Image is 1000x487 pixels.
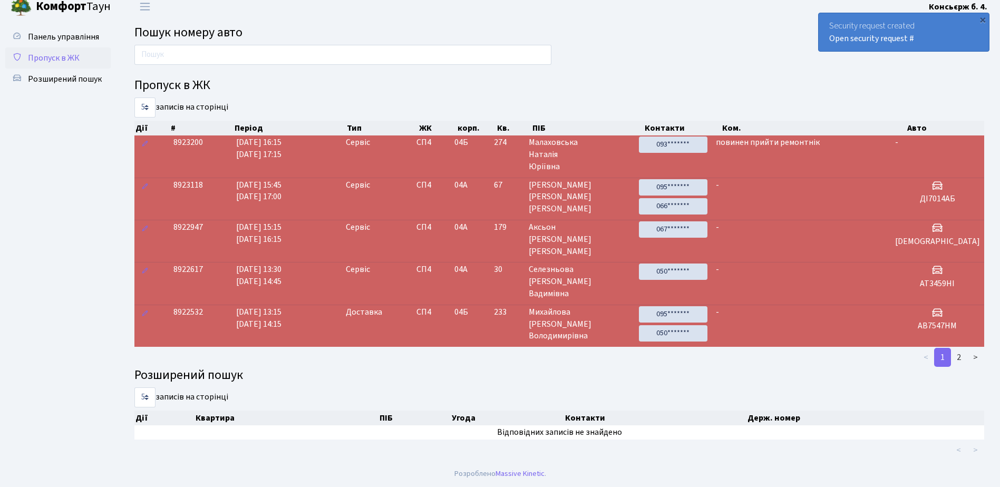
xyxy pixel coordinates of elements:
[236,179,281,203] span: [DATE] 15:45 [DATE] 17:00
[496,121,531,135] th: Кв.
[236,137,281,160] span: [DATE] 16:15 [DATE] 17:15
[454,306,468,318] span: 04Б
[895,279,980,289] h5: АТ3459НІ
[895,194,980,204] h5: ДІ7014АБ
[644,121,722,135] th: Контакти
[134,387,228,407] label: записів на сторінці
[494,264,520,276] span: 30
[454,468,546,480] div: Розроблено .
[173,179,203,191] span: 8923118
[236,264,281,287] span: [DATE] 13:30 [DATE] 14:45
[564,411,746,425] th: Контакти
[346,221,370,233] span: Сервіс
[496,468,545,479] a: Massive Kinetic
[531,121,643,135] th: ПІБ
[716,306,719,318] span: -
[236,221,281,245] span: [DATE] 15:15 [DATE] 16:15
[236,306,281,330] span: [DATE] 13:15 [DATE] 14:15
[906,121,984,135] th: Авто
[173,264,203,275] span: 8922617
[529,137,630,173] span: Малаховська Наталія Юріївна
[829,33,914,44] a: Open security request #
[454,221,468,233] span: 04А
[529,179,630,216] span: [PERSON_NAME] [PERSON_NAME] [PERSON_NAME]
[139,306,151,323] a: Редагувати
[529,221,630,258] span: Аксьон [PERSON_NAME] [PERSON_NAME]
[134,45,551,65] input: Пошук
[346,306,382,318] span: Доставка
[134,411,195,425] th: Дії
[134,98,228,118] label: записів на сторінці
[378,411,451,425] th: ПІБ
[346,264,370,276] span: Сервіс
[416,221,446,233] span: СП4
[134,98,156,118] select: записів на сторінці
[195,411,378,425] th: Квартира
[494,306,520,318] span: 233
[134,387,156,407] select: записів на сторінці
[451,411,564,425] th: Угода
[977,14,988,25] div: ×
[5,47,111,69] a: Пропуск в ЖК
[457,121,496,135] th: корп.
[967,348,984,367] a: >
[895,321,980,331] h5: АВ7547НМ
[134,78,984,93] h4: Пропуск в ЖК
[934,348,951,367] a: 1
[170,121,234,135] th: #
[929,1,987,13] a: Консьєрж б. 4.
[134,23,242,42] span: Пошук номеру авто
[346,179,370,191] span: Сервіс
[416,264,446,276] span: СП4
[139,179,151,196] a: Редагувати
[819,13,989,51] div: Security request created
[139,264,151,280] a: Редагувати
[716,137,820,148] span: повинен прийти ремонтнік
[134,121,170,135] th: Дії
[494,137,520,149] span: 274
[416,306,446,318] span: СП4
[28,73,102,85] span: Розширений пошук
[895,237,980,247] h5: [DEMOGRAPHIC_DATA]
[5,26,111,47] a: Панель управління
[134,425,984,440] td: Відповідних записів не знайдено
[173,221,203,233] span: 8922947
[234,121,346,135] th: Період
[494,221,520,233] span: 179
[134,368,984,383] h4: Розширений пошук
[418,121,457,135] th: ЖК
[716,264,719,275] span: -
[716,221,719,233] span: -
[173,306,203,318] span: 8922532
[346,121,418,135] th: Тип
[895,137,898,148] span: -
[5,69,111,90] a: Розширений пошук
[529,264,630,300] span: Селезньова [PERSON_NAME] Вадимівна
[173,137,203,148] span: 8923200
[746,411,992,425] th: Держ. номер
[416,137,446,149] span: СП4
[721,121,906,135] th: Ком.
[28,52,80,64] span: Пропуск в ЖК
[139,221,151,238] a: Редагувати
[494,179,520,191] span: 67
[529,306,630,343] span: Михайлова [PERSON_NAME] Володимирівна
[454,264,468,275] span: 04А
[454,137,468,148] span: 04Б
[139,137,151,153] a: Редагувати
[346,137,370,149] span: Сервіс
[454,179,468,191] span: 04А
[416,179,446,191] span: СП4
[716,179,719,191] span: -
[950,348,967,367] a: 2
[28,31,99,43] span: Панель управління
